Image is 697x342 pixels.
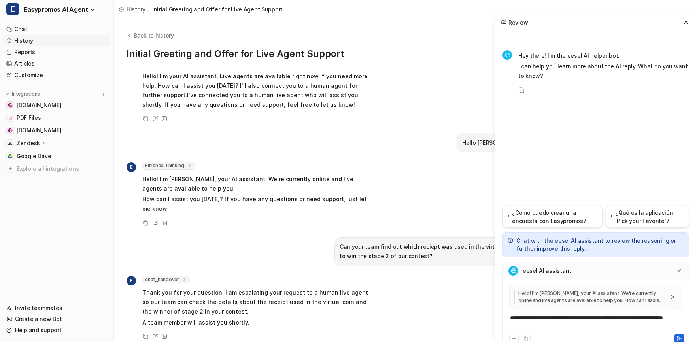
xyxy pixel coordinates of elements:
[142,72,374,110] p: Hello! I'm your AI assistant. Live agents are available right now if you need more help. How can ...
[17,101,61,109] span: [DOMAIN_NAME]
[462,138,561,147] p: Hello [PERSON_NAME], how are you?
[100,91,106,97] img: menu_add.svg
[3,100,110,111] a: easypromos-apiref.redoc.ly[DOMAIN_NAME]
[127,162,136,172] span: E
[3,151,110,162] a: Google DriveGoogle Drive
[119,5,145,13] a: History
[8,154,13,159] img: Google Drive
[17,127,61,134] span: [DOMAIN_NAME]
[502,206,603,228] button: ¿Cómo puedo crear una encuesta con Easypromos?
[3,125,110,136] a: www.easypromosapp.com[DOMAIN_NAME]
[523,267,571,275] p: eesel AI assistant
[518,51,689,60] p: Hey there! I’m the eesel AI helper bot.
[148,5,150,13] span: /
[24,4,88,15] span: Easypromos AI Agent
[8,141,13,145] img: Zendesk
[142,162,195,170] span: Finished Thinking
[340,242,561,261] p: Can your team find out which reciept was used in the virtual coin, who was used to win the stage ...
[3,58,110,69] a: Articles
[518,62,689,81] p: I can help you learn more about the AI reply. What do you want to know?
[152,5,283,13] span: Initial Greeting and Offer for Live Agent Support
[142,174,374,193] p: Hello! I'm [PERSON_NAME], your AI assistant. We're currently online and live agents are available...
[8,115,13,120] img: PDF Files
[3,325,110,336] a: Help and support
[3,302,110,314] a: Invite teammates
[514,290,665,304] p: Hello! I'm [PERSON_NAME], your AI assistant. We're currently online and live agents are available...
[127,31,174,40] button: Back to history
[127,5,145,13] span: History
[501,18,528,26] h2: Review
[134,31,174,40] span: Back to history
[17,114,41,122] span: PDF Files
[3,90,42,98] button: Integrations
[5,91,10,97] img: expand menu
[8,128,13,133] img: www.easypromosapp.com
[3,314,110,325] a: Create a new Bot
[142,288,374,316] p: Thank you for your question! I am escalating your request to a human live agent so our team can c...
[6,3,19,15] span: E
[3,24,110,35] a: Chat
[669,293,677,301] button: Close quote
[3,112,110,123] a: PDF FilesPDF Files
[17,162,107,175] span: Explore all integrations
[516,237,684,253] p: Chat with the eesel AI assistant to review the reasoning or further improve this reply.
[142,195,374,214] p: How can I assist you [DATE]? If you have any questions or need support, just let me know!
[12,91,40,97] p: Integrations
[3,47,110,58] a: Reports
[142,276,190,283] span: chat_handover
[142,318,374,327] p: A team member will assist you shortly.
[3,163,110,174] a: Explore all integrations
[3,35,110,46] a: History
[17,139,40,147] p: Zendesk
[606,206,689,228] button: ¿Qué es la aplicación 'Pick your Favorite'?
[127,276,136,285] span: E
[3,70,110,81] a: Customize
[6,165,14,173] img: explore all integrations
[17,152,51,160] span: Google Drive
[8,103,13,108] img: easypromos-apiref.redoc.ly
[127,48,566,60] h1: Initial Greeting and Offer for Live Agent Support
